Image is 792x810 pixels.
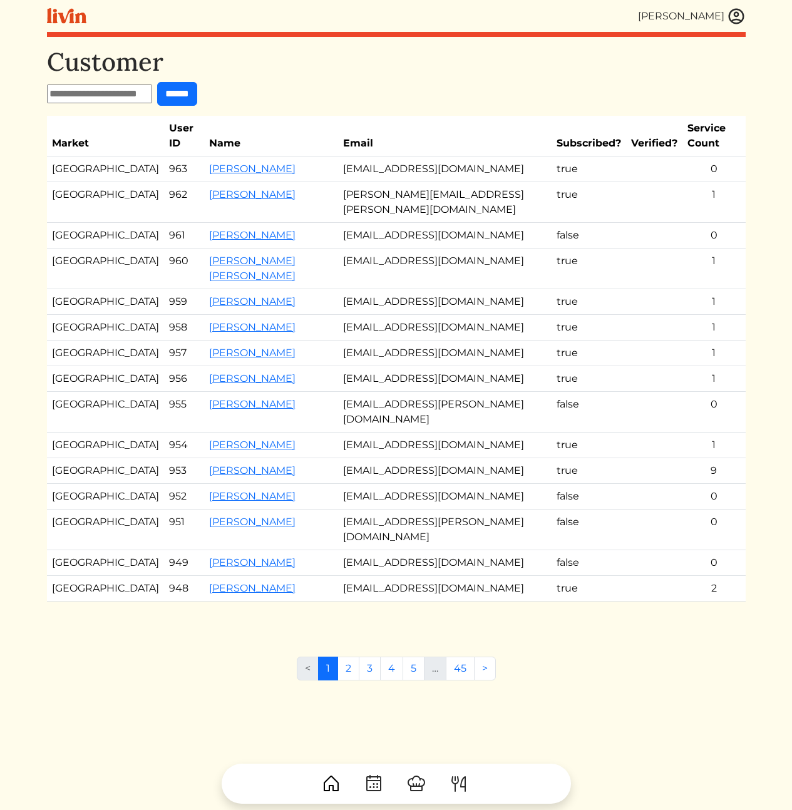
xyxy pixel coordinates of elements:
[552,433,626,458] td: true
[209,398,296,410] a: [PERSON_NAME]
[209,372,296,384] a: [PERSON_NAME]
[209,439,296,451] a: [PERSON_NAME]
[164,289,205,315] td: 959
[164,392,205,433] td: 955
[318,657,338,680] a: 1
[321,774,341,794] img: House-9bf13187bcbb5817f509fe5e7408150f90897510c4275e13d0d5fca38e0b5951.svg
[682,366,746,392] td: 1
[338,249,552,289] td: [EMAIL_ADDRESS][DOMAIN_NAME]
[638,9,724,24] div: [PERSON_NAME]
[47,47,746,77] h1: Customer
[338,182,552,223] td: [PERSON_NAME][EMAIL_ADDRESS][PERSON_NAME][DOMAIN_NAME]
[682,484,746,510] td: 0
[403,657,424,680] a: 5
[209,582,296,594] a: [PERSON_NAME]
[47,510,164,550] td: [GEOGRAPHIC_DATA]
[47,249,164,289] td: [GEOGRAPHIC_DATA]
[338,341,552,366] td: [EMAIL_ADDRESS][DOMAIN_NAME]
[47,315,164,341] td: [GEOGRAPHIC_DATA]
[164,458,205,484] td: 953
[552,182,626,223] td: true
[552,392,626,433] td: false
[682,156,746,182] td: 0
[359,657,381,680] a: 3
[209,295,296,307] a: [PERSON_NAME]
[682,576,746,602] td: 2
[164,315,205,341] td: 958
[47,289,164,315] td: [GEOGRAPHIC_DATA]
[682,550,746,576] td: 0
[338,289,552,315] td: [EMAIL_ADDRESS][DOMAIN_NAME]
[338,392,552,433] td: [EMAIL_ADDRESS][PERSON_NAME][DOMAIN_NAME]
[449,774,469,794] img: ForkKnife-55491504ffdb50bab0c1e09e7649658475375261d09fd45db06cec23bce548bf.svg
[338,510,552,550] td: [EMAIL_ADDRESS][PERSON_NAME][DOMAIN_NAME]
[552,366,626,392] td: true
[682,315,746,341] td: 1
[682,458,746,484] td: 9
[552,315,626,341] td: true
[164,341,205,366] td: 957
[552,249,626,289] td: true
[209,464,296,476] a: [PERSON_NAME]
[164,484,205,510] td: 952
[552,156,626,182] td: true
[338,458,552,484] td: [EMAIL_ADDRESS][DOMAIN_NAME]
[47,116,164,156] th: Market
[209,347,296,359] a: [PERSON_NAME]
[446,657,475,680] a: 45
[338,223,552,249] td: [EMAIL_ADDRESS][DOMAIN_NAME]
[727,7,746,26] img: user_account-e6e16d2ec92f44fc35f99ef0dc9cddf60790bfa021a6ecb1c896eb5d2907b31c.svg
[364,774,384,794] img: CalendarDots-5bcf9d9080389f2a281d69619e1c85352834be518fbc73d9501aef674afc0d57.svg
[47,392,164,433] td: [GEOGRAPHIC_DATA]
[47,550,164,576] td: [GEOGRAPHIC_DATA]
[682,223,746,249] td: 0
[338,156,552,182] td: [EMAIL_ADDRESS][DOMAIN_NAME]
[209,229,296,241] a: [PERSON_NAME]
[164,366,205,392] td: 956
[682,289,746,315] td: 1
[47,341,164,366] td: [GEOGRAPHIC_DATA]
[552,341,626,366] td: true
[164,116,205,156] th: User ID
[209,255,296,282] a: [PERSON_NAME] [PERSON_NAME]
[47,576,164,602] td: [GEOGRAPHIC_DATA]
[338,433,552,458] td: [EMAIL_ADDRESS][DOMAIN_NAME]
[552,510,626,550] td: false
[47,8,86,24] img: livin-logo-a0d97d1a881af30f6274990eb6222085a2533c92bbd1e4f22c21b4f0d0e3210c.svg
[682,182,746,223] td: 1
[47,366,164,392] td: [GEOGRAPHIC_DATA]
[682,433,746,458] td: 1
[47,223,164,249] td: [GEOGRAPHIC_DATA]
[552,576,626,602] td: true
[380,657,403,680] a: 4
[209,556,296,568] a: [PERSON_NAME]
[682,392,746,433] td: 0
[338,116,552,156] th: Email
[164,156,205,182] td: 963
[164,223,205,249] td: 961
[626,116,682,156] th: Verified?
[164,550,205,576] td: 949
[164,510,205,550] td: 951
[338,576,552,602] td: [EMAIL_ADDRESS][DOMAIN_NAME]
[682,341,746,366] td: 1
[338,366,552,392] td: [EMAIL_ADDRESS][DOMAIN_NAME]
[338,550,552,576] td: [EMAIL_ADDRESS][DOMAIN_NAME]
[47,433,164,458] td: [GEOGRAPHIC_DATA]
[204,116,338,156] th: Name
[552,223,626,249] td: false
[164,249,205,289] td: 960
[552,458,626,484] td: true
[552,289,626,315] td: true
[209,163,296,175] a: [PERSON_NAME]
[552,550,626,576] td: false
[164,433,205,458] td: 954
[209,516,296,528] a: [PERSON_NAME]
[47,484,164,510] td: [GEOGRAPHIC_DATA]
[338,315,552,341] td: [EMAIL_ADDRESS][DOMAIN_NAME]
[47,156,164,182] td: [GEOGRAPHIC_DATA]
[552,484,626,510] td: false
[297,657,496,690] nav: Pages
[552,116,626,156] th: Subscribed?
[164,576,205,602] td: 948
